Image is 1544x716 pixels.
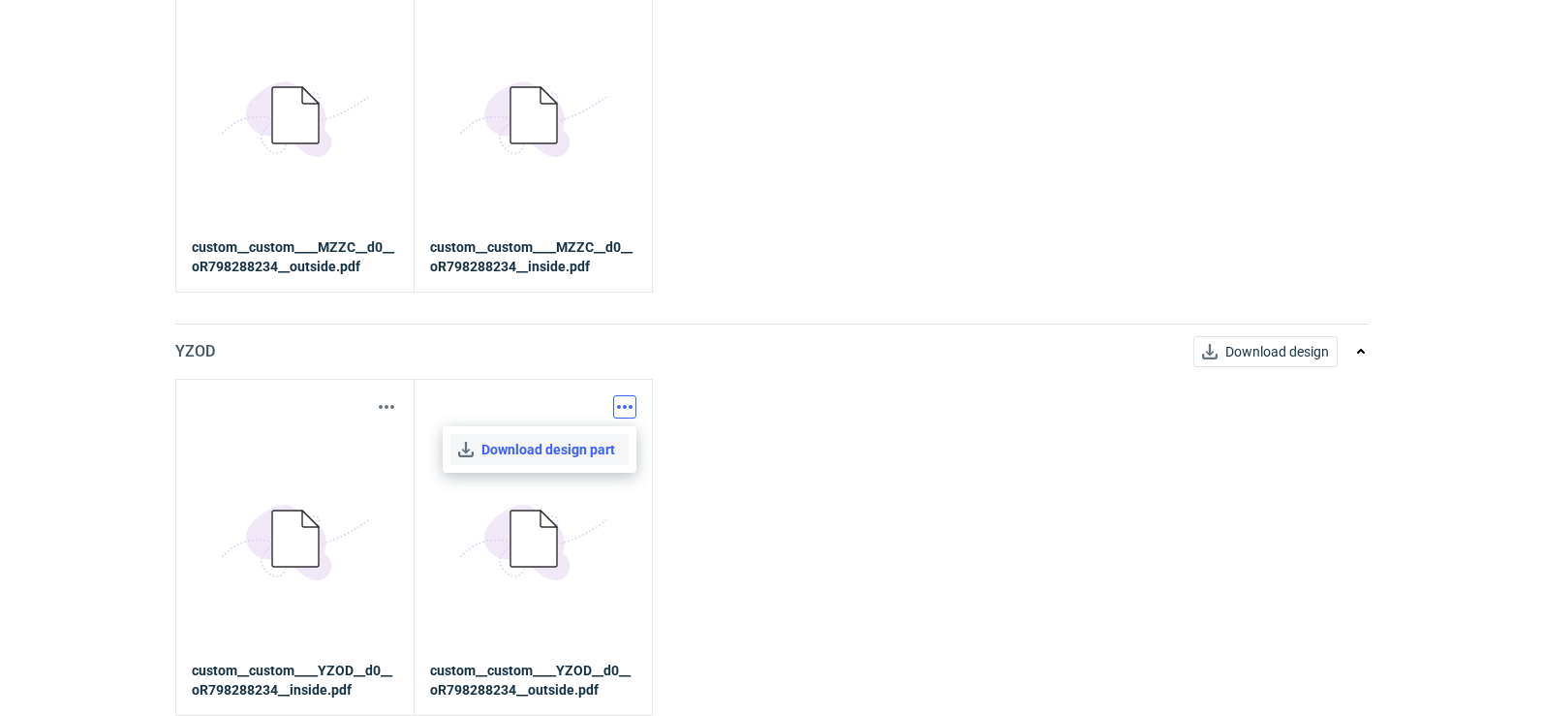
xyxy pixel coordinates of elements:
a: Download design part [450,434,629,465]
button: Actions [375,395,398,419]
strong: custom__custom____MZZC__d0__oR798288234__inside.pdf [430,237,636,276]
strong: custom__custom____YZOD__d0__oR798288234__inside.pdf [192,661,398,700]
button: Download design [1193,336,1338,367]
button: Actions [613,395,636,419]
span: Download design [1225,345,1329,358]
strong: custom__custom____YZOD__d0__oR798288234__outside.pdf [430,661,636,700]
strong: custom__custom____MZZC__d0__oR798288234__outside.pdf [192,237,398,276]
p: YZOD [175,340,215,363]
